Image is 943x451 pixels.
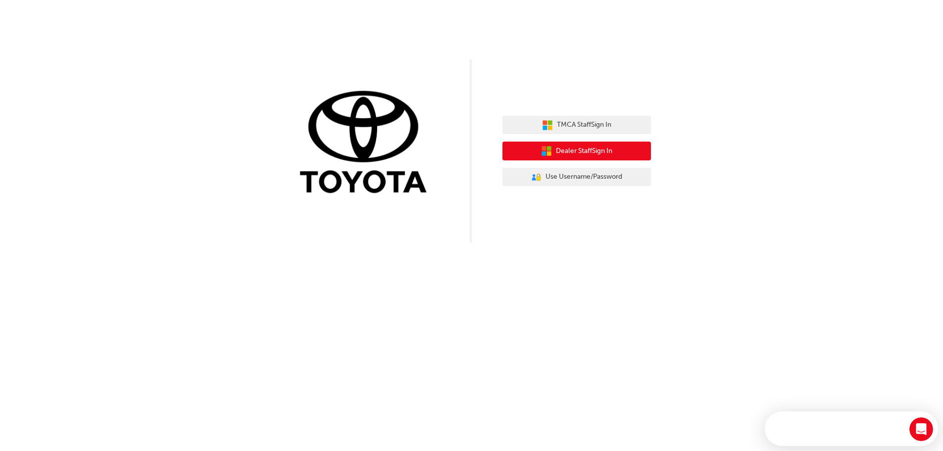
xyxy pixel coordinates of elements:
[546,171,622,183] span: Use Username/Password
[502,116,651,135] button: TMCA StaffSign In
[556,146,612,157] span: Dealer Staff Sign In
[909,417,933,441] iframe: Intercom live chat
[557,119,611,131] span: TMCA Staff Sign In
[502,142,651,160] button: Dealer StaffSign In
[10,8,153,16] div: Need help?
[765,411,938,446] iframe: Intercom live chat discovery launcher
[502,168,651,187] button: Use Username/Password
[293,89,441,198] img: Trak
[4,4,183,31] div: Open Intercom Messenger
[10,16,153,27] div: The team typically replies in a few hours.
